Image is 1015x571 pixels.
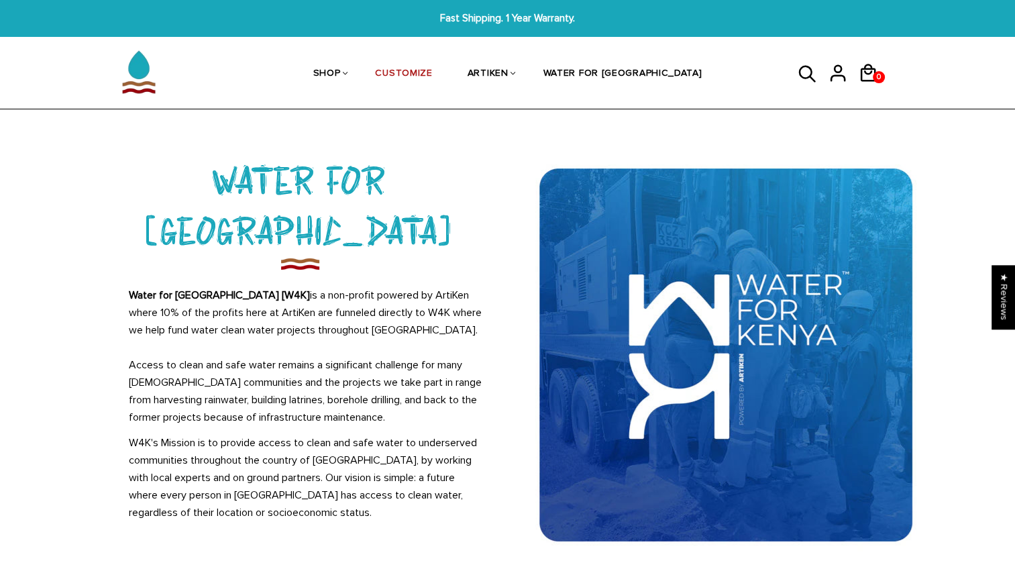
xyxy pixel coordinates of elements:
[313,11,702,26] span: Fast Shipping. 1 Year Warranty.
[525,154,927,556] img: Water_For_Kenya_600x_7d419d8c-de63-4076-ae41-a59d835eebe0_600x.webp
[375,39,432,110] a: CUSTOMIZE
[468,39,509,110] a: ARTIKEN
[129,287,484,426] p: is a non-profit powered by ArtiKen where 10% of the profits here at ArtiKen are funneled directly...
[129,289,310,302] strong: Water for [GEOGRAPHIC_DATA] [W4K]
[873,68,884,87] span: 0
[543,39,702,110] a: WATER FOR [GEOGRAPHIC_DATA]
[95,154,504,254] h3: WATER FOR [GEOGRAPHIC_DATA]
[313,39,341,110] a: SHOP
[279,254,321,273] img: imgboder_1200x.png
[858,87,888,89] a: 0
[129,434,484,521] p: W4K's Mission is to provide access to clean and safe water to underserved communities throughout ...
[992,265,1015,329] div: Click to open Judge.me floating reviews tab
